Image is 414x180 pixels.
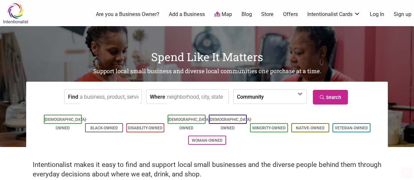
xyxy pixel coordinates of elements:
a: Log In [370,11,384,18]
a: Blog [242,11,252,18]
a: [DEMOGRAPHIC_DATA]-Owned [168,117,211,130]
label: Community [237,90,264,104]
a: [DEMOGRAPHIC_DATA]-Owned [45,117,87,130]
a: Intentionalist Cards [307,11,360,18]
div: Scroll Back to Top [401,167,412,178]
h2: Intentionalist makes it easy to find and support local small businesses and the diverse people be... [33,160,381,179]
a: Store [261,11,274,18]
a: Disability-Owned [128,126,163,130]
a: Search [313,90,348,105]
a: Offers [283,11,298,18]
a: Are you a Business Owner? [96,11,159,18]
a: Veteran-Owned [335,126,368,130]
a: [DEMOGRAPHIC_DATA]-Owned [209,117,252,130]
label: Find [68,90,78,104]
a: Map [214,11,232,18]
a: Add a Business [169,11,205,18]
a: Native-Owned [296,126,325,130]
a: Sign up [394,11,411,18]
a: Woman-Owned [192,138,223,143]
a: Minority-Owned [252,126,286,130]
a: Black-Owned [90,126,118,130]
input: a business, product, service [80,90,140,104]
input: neighborhood, city, state [167,90,227,104]
label: Where [150,90,165,104]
